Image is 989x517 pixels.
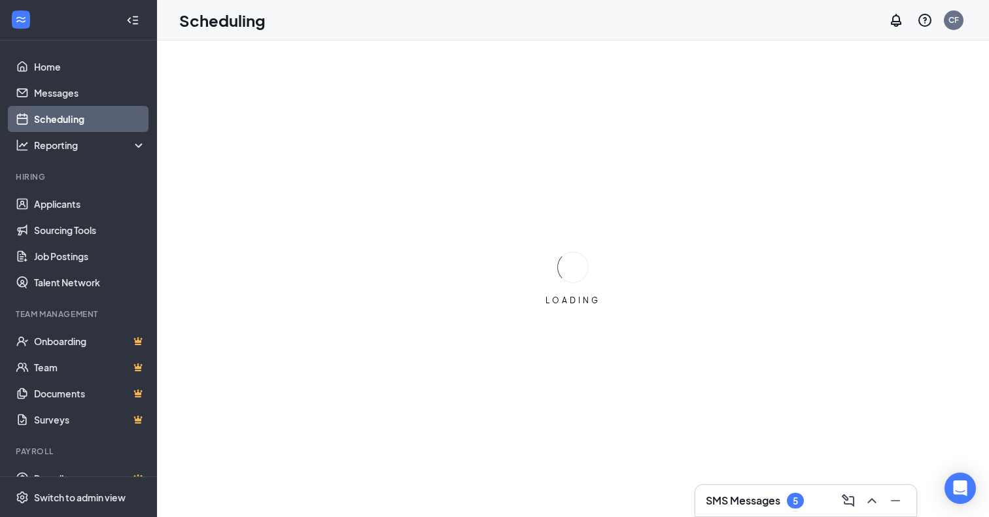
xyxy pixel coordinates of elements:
button: ChevronUp [861,490,882,511]
a: SurveysCrown [34,407,146,433]
a: DocumentsCrown [34,380,146,407]
a: Sourcing Tools [34,217,146,243]
div: 5 [793,495,798,507]
div: Hiring [16,171,143,182]
svg: Analysis [16,139,29,152]
a: TeamCrown [34,354,146,380]
a: Home [34,54,146,80]
svg: Minimize [888,493,903,509]
a: PayrollCrown [34,465,146,492]
div: Team Management [16,309,143,320]
a: OnboardingCrown [34,328,146,354]
svg: QuestionInfo [917,12,933,28]
a: Applicants [34,191,146,217]
h3: SMS Messages [706,493,780,508]
svg: ComposeMessage [841,493,856,509]
svg: Collapse [126,14,139,27]
div: LOADING [540,295,606,306]
svg: ChevronUp [864,493,880,509]
a: Talent Network [34,269,146,295]
a: Scheduling [34,106,146,132]
div: Payroll [16,446,143,457]
div: Reporting [34,139,147,152]
h1: Scheduling [179,9,266,31]
svg: WorkstreamLogo [14,13,27,26]
a: Messages [34,80,146,106]
a: Job Postings [34,243,146,269]
div: Open Intercom Messenger [945,473,976,504]
svg: Settings [16,491,29,504]
button: ComposeMessage [838,490,859,511]
div: Switch to admin view [34,491,126,504]
svg: Notifications [888,12,904,28]
button: Minimize [885,490,906,511]
div: CF [948,14,959,25]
